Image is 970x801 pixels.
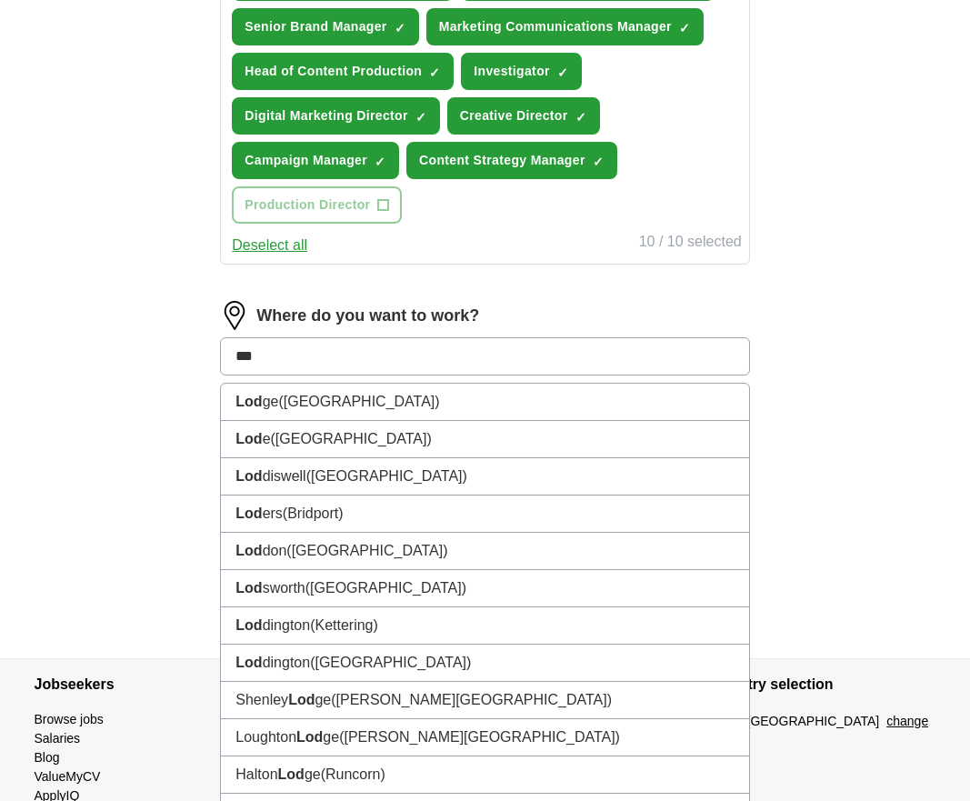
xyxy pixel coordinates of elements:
span: ✓ [557,65,568,80]
span: ([GEOGRAPHIC_DATA]) [278,394,439,409]
button: Head of Content Production✓ [232,53,454,90]
button: Creative Director✓ [447,97,600,135]
li: Halton ge [221,756,748,794]
span: Campaign Manager [245,151,367,170]
button: Campaign Manager✓ [232,142,399,179]
span: ✓ [679,21,690,35]
img: location.png [220,301,249,330]
li: e [221,421,748,458]
span: (Runcorn) [321,766,385,782]
strong: Lod [235,431,262,446]
span: Digital Marketing Director [245,106,407,125]
strong: Lod [235,468,262,484]
span: Head of Content Production [245,62,422,81]
button: Marketing Communications Manager✓ [426,8,704,45]
span: ([GEOGRAPHIC_DATA]) [286,543,447,558]
span: ✓ [575,110,586,125]
span: ([GEOGRAPHIC_DATA]) [271,431,432,446]
span: (Bridport) [283,506,344,521]
button: change [886,712,928,731]
button: Production Director [232,186,402,224]
li: Loughton ge [221,719,748,756]
li: Shenley ge [221,682,748,719]
strong: Lod [288,692,315,707]
button: Investigator✓ [461,53,582,90]
span: ([PERSON_NAME][GEOGRAPHIC_DATA]) [339,729,620,745]
span: ✓ [375,155,385,169]
button: Deselect all [232,235,307,256]
li: dington [221,645,748,682]
span: ✓ [593,155,604,169]
span: ✓ [395,21,405,35]
strong: Lod [235,580,262,596]
button: Senior Brand Manager✓ [232,8,418,45]
a: Browse jobs [35,712,104,726]
span: [GEOGRAPHIC_DATA] [747,712,880,731]
span: ([GEOGRAPHIC_DATA]) [306,468,467,484]
strong: Lod [235,394,262,409]
span: Production Director [245,195,370,215]
span: ✓ [429,65,440,80]
strong: Lod [235,543,262,558]
strong: Lod [235,655,262,670]
span: Content Strategy Manager [419,151,585,170]
span: Marketing Communications Manager [439,17,672,36]
span: Senior Brand Manager [245,17,386,36]
span: ([GEOGRAPHIC_DATA]) [310,655,471,670]
button: Digital Marketing Director✓ [232,97,439,135]
strong: Lod [296,729,323,745]
strong: Lod [278,766,305,782]
li: don [221,533,748,570]
a: Salaries [35,731,81,746]
li: ers [221,496,748,533]
button: Content Strategy Manager✓ [406,142,617,179]
li: dington [221,607,748,645]
span: (Kettering) [310,617,378,633]
strong: Lod [235,617,262,633]
span: Investigator [474,62,550,81]
a: Blog [35,750,60,765]
li: diswell [221,458,748,496]
span: ([GEOGRAPHIC_DATA]) [305,580,466,596]
span: Creative Director [460,106,568,125]
div: 10 / 10 selected [639,231,742,256]
label: Where do you want to work? [256,304,479,328]
span: ([PERSON_NAME][GEOGRAPHIC_DATA]) [331,692,612,707]
strong: Lod [235,506,262,521]
span: ✓ [415,110,426,125]
h4: Country selection [711,659,936,710]
li: sworth [221,570,748,607]
li: ge [221,384,748,421]
a: ValueMyCV [35,769,101,784]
